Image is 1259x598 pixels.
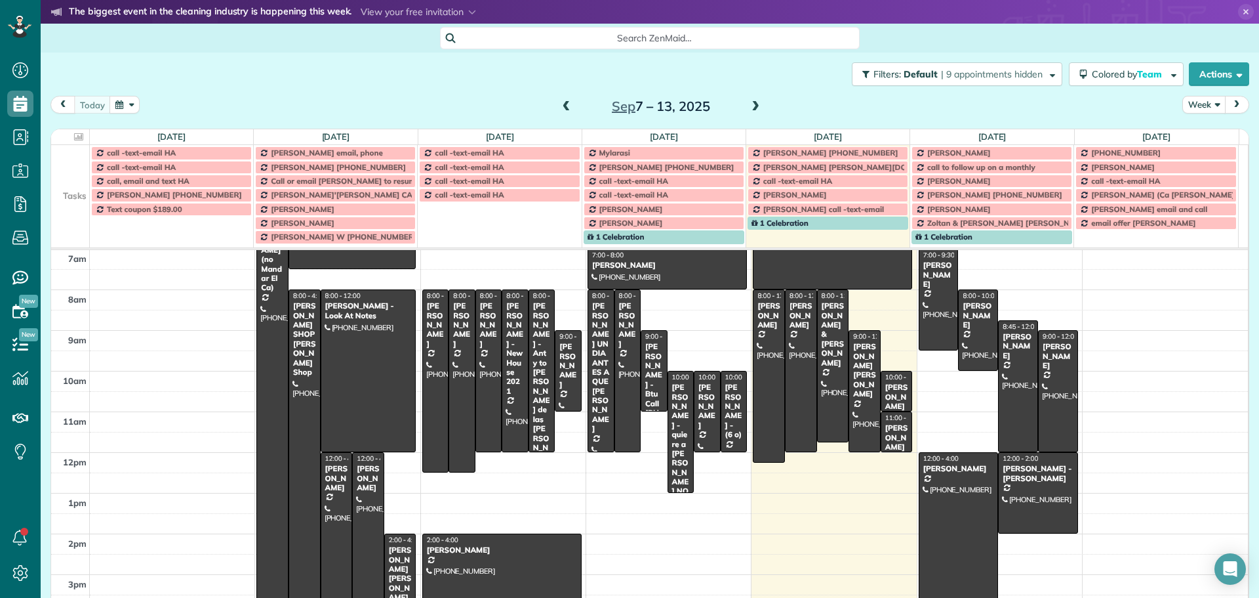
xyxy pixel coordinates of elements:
div: [PERSON_NAME] [452,301,471,349]
span: Zoltan & [PERSON_NAME] [PERSON_NAME] [927,218,1089,228]
span: 1 Celebration [588,232,645,242]
span: call -text-email HA [107,162,176,172]
a: [DATE] [157,131,186,142]
span: [PERSON_NAME] [PHONE_NUMBER] [763,148,898,158]
button: prev [50,96,75,114]
span: Default [904,68,938,80]
span: [PHONE_NUMBER] [1091,148,1161,158]
span: Text coupon $189.00 [107,204,182,214]
div: [PERSON_NAME] [789,301,813,330]
div: [PERSON_NAME] [923,464,995,473]
div: [PERSON_NAME] [PERSON_NAME] [852,342,877,398]
span: 8:00 - 12:00 [592,291,628,300]
span: [PERSON_NAME] call -text-email [763,204,884,214]
span: call -text-email HA [435,148,504,158]
div: [PERSON_NAME] [591,261,743,270]
span: [PERSON_NAME]'[PERSON_NAME] CALL [271,190,421,200]
span: 8:00 - 10:00 [963,291,998,300]
span: 2:00 - 4:00 [389,536,420,544]
span: call -text-email HA [599,176,668,186]
span: 10am [63,375,87,386]
span: 8:00 - 12:00 [506,291,542,300]
div: [PERSON_NAME] [325,464,349,492]
span: | 9 appointments hidden [941,68,1043,80]
span: [PERSON_NAME] [271,218,334,228]
span: New [19,295,38,308]
h2: 7 – 13, 2025 [579,99,743,114]
div: [PERSON_NAME] [757,301,781,330]
div: [PERSON_NAME] [923,261,955,289]
button: Week [1182,96,1226,114]
span: 7am [68,253,87,264]
span: [PERSON_NAME] W [PHONE_NUMBER] call [271,232,431,242]
span: 1pm [68,498,87,508]
span: call -text-email HA [1091,176,1160,186]
span: call -text-email HA [435,190,504,200]
div: [PERSON_NAME] [698,383,717,430]
span: Mylarasi [599,148,630,158]
span: 8:00 - 12:00 [325,291,361,300]
button: Filters: Default | 9 appointments hidden [852,62,1062,86]
span: 10:00 - 1:00 [672,373,708,381]
span: 11:00 - 12:00 [885,414,925,422]
span: [PERSON_NAME] [PERSON_NAME][DOMAIN_NAME][EMAIL_ADDRESS][DOMAIN_NAME] [763,162,1090,172]
span: [PERSON_NAME] [763,190,827,200]
span: [PERSON_NAME] [271,204,334,214]
span: call -text-email HA [435,176,504,186]
span: 12:00 - 2:00 [1003,454,1038,463]
span: Call or email [PERSON_NAME] to resume services [271,176,451,186]
span: 2pm [68,538,87,549]
span: 9:00 - 11:00 [645,332,681,341]
div: [PERSON_NAME] & [PERSON_NAME] [821,301,845,368]
span: [PERSON_NAME] [599,204,663,214]
span: 8:45 - 12:00 [1003,322,1038,331]
a: [DATE] [814,131,842,142]
div: [PERSON_NAME] - Anty to [PERSON_NAME] de las [PERSON_NAME]. [532,301,551,471]
span: 8am [68,294,87,305]
div: [PERSON_NAME] SHOP [PERSON_NAME] Shop [292,301,317,377]
div: [PERSON_NAME] - (6 o) [725,383,744,439]
span: 8:00 - 12:00 [480,291,515,300]
div: [PERSON_NAME] [618,301,637,349]
div: [PERSON_NAME] [885,383,909,411]
a: [DATE] [322,131,350,142]
a: [DATE] [978,131,1007,142]
button: Actions [1189,62,1249,86]
div: [PERSON_NAME] - Btu Call [PHONE_NUMBER] For Ca [645,342,664,474]
span: 10:00 - 12:00 [725,373,765,381]
span: [PERSON_NAME] [927,204,991,214]
span: [PERSON_NAME] [1091,162,1155,172]
span: email offer [PERSON_NAME] [1091,218,1195,228]
span: 7:00 - 8:00 [592,251,624,259]
a: [DATE] [486,131,514,142]
span: 12:00 - 4:00 [357,454,392,463]
a: [DATE] [650,131,678,142]
div: [PERSON_NAME] [962,301,994,330]
span: 8:00 - 12:15 [757,291,793,300]
span: New [19,328,38,341]
span: Team [1137,68,1164,80]
span: 12:00 - 4:00 [325,454,361,463]
div: [PERSON_NAME] [1042,342,1074,370]
span: call -text-email HA [435,162,504,172]
div: Open Intercom Messenger [1214,553,1246,585]
span: [PERSON_NAME] email and call [1091,204,1207,214]
span: call -text-email HA [107,148,176,158]
span: [PERSON_NAME] [PHONE_NUMBER] [599,162,734,172]
div: [PERSON_NAME] [1002,332,1034,360]
span: 12:00 - 4:00 [923,454,959,463]
span: 10:00 - 11:00 [885,373,925,381]
span: 7:00 - 9:30 [923,251,955,259]
button: today [74,96,111,114]
span: call, email and text HA [107,176,190,186]
span: 8:00 - 12:30 [453,291,489,300]
span: 8:00 - 12:00 [619,291,654,300]
span: 8:00 - 12:00 [789,291,825,300]
button: next [1224,96,1249,114]
span: [PERSON_NAME] [927,176,991,186]
span: [PERSON_NAME] email, phone [271,148,383,158]
span: 10:00 - 12:00 [698,373,738,381]
span: [PERSON_NAME] [PHONE_NUMBER] [271,162,406,172]
span: 8:00 - 12:00 [533,291,569,300]
span: call -text-email HA [763,176,832,186]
